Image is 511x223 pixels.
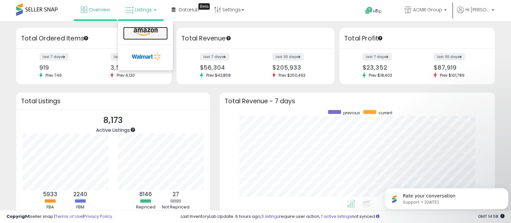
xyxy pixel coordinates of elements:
div: 919 [39,64,89,71]
div: Not Repriced [161,204,190,210]
div: FBM [66,204,95,210]
h3: Total Ordered Items [21,34,167,43]
a: Help [360,2,394,21]
span: DataHub [179,6,199,13]
div: $56,304 [200,64,251,71]
div: Tooltip anchor [83,35,89,41]
i: Click here to read more about un-synced listings. [376,214,379,218]
div: Repriced [131,204,160,210]
span: Prev: 4,120 [113,72,138,78]
h3: Total Revenue - 7 days [225,99,490,104]
span: Prev: $18,403 [366,72,395,78]
a: 5 listings [261,213,279,219]
span: Help [373,8,382,14]
label: last 7 days [200,53,229,61]
span: Overview [89,6,110,13]
span: current [378,110,392,116]
div: Tooltip anchor [226,35,231,41]
span: Active Listings [96,127,130,133]
div: seller snap | | [6,214,112,220]
span: ACMR Group [413,6,442,13]
p: 8,173 [96,114,130,127]
b: 5933 [43,190,57,198]
div: 3,528 [111,64,160,71]
b: 8146 [139,190,152,198]
a: 7 active listings [320,213,352,219]
div: Tooltip anchor [130,127,136,133]
label: last 30 days [272,53,304,61]
span: Prev: $101,789 [437,72,468,78]
div: $205,933 [272,64,323,71]
strong: Copyright [6,213,30,219]
h3: Total Listings [21,99,205,104]
span: Prev: 749 [42,72,65,78]
span: Listings [135,6,152,13]
b: 27 [173,190,179,198]
i: Get Help [365,6,373,15]
span: Prev: $250,493 [275,72,309,78]
span: Hi [PERSON_NAME] [465,6,490,13]
label: last 7 days [363,53,392,61]
label: last 30 days [111,53,142,61]
div: FBA [36,204,65,210]
div: $23,352 [363,64,412,71]
a: Terms of Use [55,213,83,219]
a: Privacy Policy [84,213,112,219]
div: Tooltip anchor [377,35,383,41]
a: Hi [PERSON_NAME] [457,6,494,21]
div: Last InventoryLab Update: 6 hours ago, require user action, not synced. [181,214,505,220]
label: last 7 days [39,53,69,61]
span: Prev: $43,858 [203,72,234,78]
span: previous [343,110,360,116]
h3: Total Revenue [181,34,330,43]
div: $87,919 [434,64,484,71]
iframe: Intercom notifications message [382,174,511,220]
label: last 30 days [434,53,465,61]
div: Tooltip anchor [198,3,210,10]
h3: Total Profit [344,34,490,43]
b: 2240 [73,190,87,198]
